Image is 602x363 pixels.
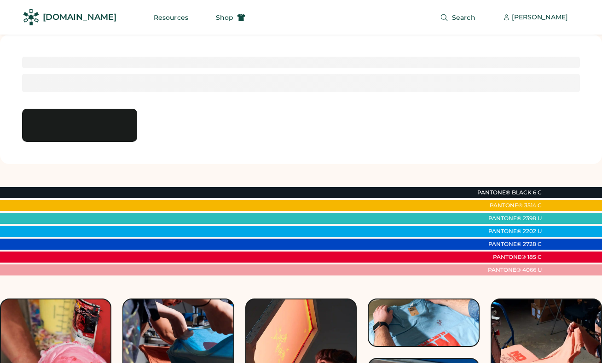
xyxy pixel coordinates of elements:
[43,12,116,23] div: [DOMAIN_NAME]
[216,14,233,21] span: Shop
[452,14,475,21] span: Search
[23,9,39,25] img: Rendered Logo - Screens
[205,8,256,27] button: Shop
[429,8,486,27] button: Search
[512,13,568,22] div: [PERSON_NAME]
[143,8,199,27] button: Resources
